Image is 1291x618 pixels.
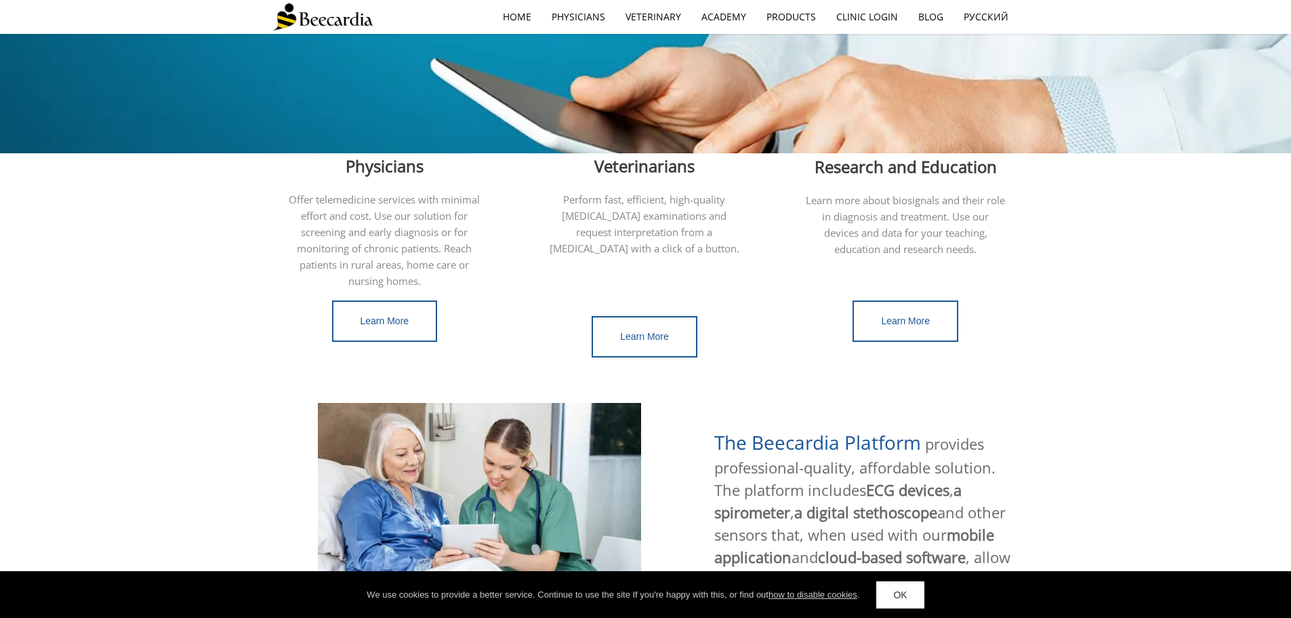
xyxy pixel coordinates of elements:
[714,524,994,567] span: mobile application
[620,331,669,342] span: Learn More
[806,193,1005,256] span: Learn more about biosignals and their role in diagnosis and treatment. Use our devices and data f...
[550,193,739,255] span: Perform fast, efficient, high-quality [MEDICAL_DATA] examinations and request interpretation from...
[691,1,756,33] a: Academy
[756,1,826,33] a: Products
[815,155,997,178] span: Research and Education
[714,480,962,522] span: a spirometer
[346,155,424,177] span: Physicians
[615,1,691,33] a: Veterinary
[853,301,958,342] a: Learn More
[361,315,409,326] span: Learn More
[592,316,697,358] a: Learn More
[714,429,921,455] span: The Beecardia Platform
[273,3,373,31] img: Beecardia
[594,155,695,177] span: Veterinarians
[332,301,438,342] a: Learn More
[541,1,615,33] a: Physicians
[493,1,541,33] a: home
[769,590,857,600] a: how to disable cookies
[826,1,908,33] a: Clinic Login
[876,581,924,609] a: OK
[794,502,937,522] span: a digital stethoscope
[289,193,480,288] span: Offer telemedicine services with minimal effort and cost. Use our solution for screening and earl...
[908,1,954,33] a: Blog
[881,315,930,326] span: Learn More
[818,547,966,567] span: cloud-based software
[866,480,949,500] span: ECG devices
[954,1,1019,33] a: Русский
[367,588,859,602] div: We use cookies to provide a better service. Continue to use the site If you're happy with this, o...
